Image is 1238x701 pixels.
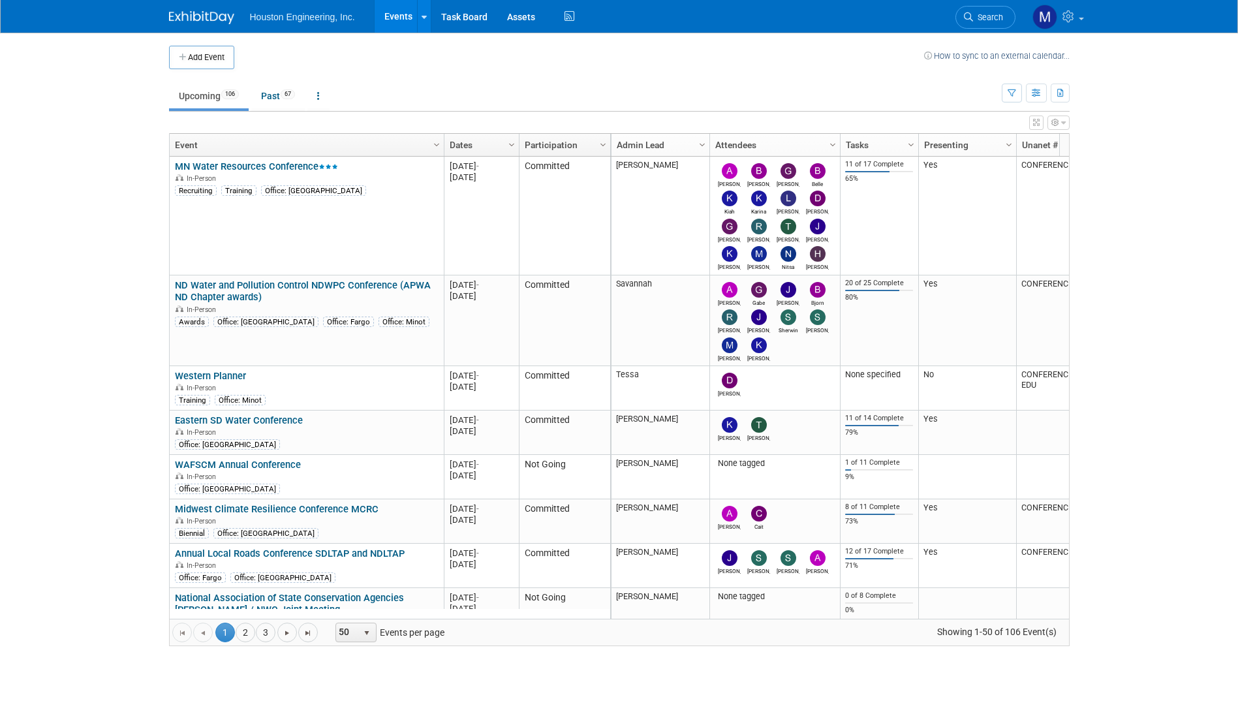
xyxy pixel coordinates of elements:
a: Midwest Climate Resilience Conference MCRC [175,503,379,515]
span: Houston Engineering, Inc. [250,12,355,22]
div: 12 of 17 Complete [845,547,913,556]
img: ExhibitDay [169,11,234,24]
div: Griffin McComas [777,179,799,187]
div: Office: [GEOGRAPHIC_DATA] [175,439,280,450]
span: In-Person [187,428,220,437]
img: Nitsa Dereskos [781,246,796,262]
div: Rusten Roteliuk [718,325,741,334]
div: [DATE] [450,426,513,437]
a: Column Settings [429,134,444,153]
a: How to sync to an external calendar... [924,51,1070,61]
td: [PERSON_NAME] [611,588,709,645]
img: Gabe Bladow [751,282,767,298]
div: Thomas Eskro [747,433,770,441]
div: Alex Schmidt [718,179,741,187]
img: Bret Zimmerman [751,163,767,179]
td: No [918,366,1016,411]
img: Josh Hengel [751,309,767,325]
td: Yes [918,157,1016,275]
a: Unanet # (if applicable) [1022,134,1106,156]
img: In-Person Event [176,561,183,568]
a: Go to the last page [298,623,318,642]
div: Tim Erickson [777,234,799,243]
a: Column Settings [596,134,610,153]
span: In-Person [187,473,220,481]
span: 67 [281,89,295,99]
span: - [476,415,479,425]
img: Josh Johnson [722,550,737,566]
div: 9% [845,473,913,482]
div: Office: [GEOGRAPHIC_DATA] [213,528,318,538]
img: Haley Plessel [810,246,826,262]
td: Yes [918,275,1016,366]
div: 71% [845,561,913,570]
a: Search [955,6,1015,29]
img: Kyle Werning [722,417,737,433]
div: Lisa Odens [777,206,799,215]
div: None tagged [715,458,835,469]
div: Adam Walker [806,566,829,574]
img: In-Person Event [176,517,183,523]
img: Alan Kemmet [722,282,737,298]
img: Alex Schmidt [722,506,737,522]
div: Alex Schmidt [718,522,741,530]
img: Rachel Olm [751,219,767,234]
div: 79% [845,428,913,437]
div: Training [221,185,256,196]
td: Committed [519,366,610,411]
a: Upcoming106 [169,84,249,108]
div: 0 of 8 Complete [845,591,913,600]
div: Office: Minot [215,395,266,405]
td: CONFERENCE-0005-EDU [1016,366,1114,411]
span: Column Settings [1004,140,1014,150]
span: - [476,161,479,171]
td: Committed [519,157,610,275]
img: Josephine Khan [810,219,826,234]
a: Attendees [715,134,831,156]
span: Column Settings [431,140,442,150]
span: In-Person [187,305,220,314]
span: Showing 1-50 of 106 Event(s) [925,623,1068,641]
div: Gabe Bladow [747,298,770,306]
div: Bjorn Berg [806,298,829,306]
span: 106 [221,89,239,99]
a: Participation [525,134,602,156]
div: [DATE] [450,559,513,570]
span: Go to the previous page [198,628,208,638]
div: [DATE] [450,459,513,470]
img: Cait Caswell [751,506,767,522]
span: Column Settings [697,140,707,150]
a: Western Planner [175,370,246,382]
div: [DATE] [450,290,513,302]
div: [DATE] [450,603,513,614]
img: Rusten Roteliuk [722,309,737,325]
button: Add Event [169,46,234,69]
span: Go to the first page [177,628,187,638]
div: Josephine Khan [806,234,829,243]
td: Savannah [611,275,709,366]
div: [DATE] [450,279,513,290]
a: WAFSCM Annual Conference [175,459,301,471]
span: - [476,280,479,290]
span: In-Person [187,517,220,525]
a: National Association of State Conservation Agencies [PERSON_NAME] / NWC Joint Meeting [175,592,404,616]
span: - [476,371,479,381]
a: Column Settings [695,134,709,153]
a: Presenting [924,134,1008,156]
td: CONFERENCE-0044 [1016,499,1114,544]
div: Alan Kemmet [718,298,741,306]
a: 2 [236,623,255,642]
div: Michael Love [718,353,741,362]
div: Office: [GEOGRAPHIC_DATA] [175,484,280,494]
img: Joe Reiter [781,282,796,298]
td: Committed [519,499,610,544]
a: Past67 [251,84,305,108]
span: select [362,628,372,638]
div: [DATE] [450,414,513,426]
img: Kate MacDonald [722,246,737,262]
div: [DATE] [450,381,513,392]
div: Sherwin Wanner [777,325,799,334]
td: [PERSON_NAME] [611,157,709,275]
a: Column Settings [504,134,519,153]
div: 0% [845,606,913,615]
